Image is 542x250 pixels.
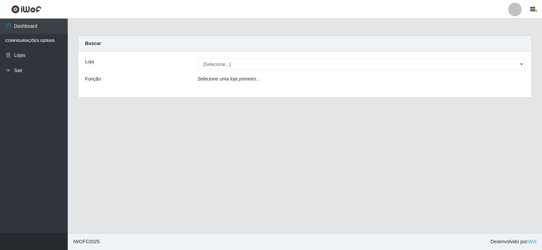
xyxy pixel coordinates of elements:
[527,239,537,244] a: iWof
[73,238,101,245] span: © 2025 .
[85,58,94,65] label: Loja
[85,41,101,46] strong: Buscar
[11,5,41,14] img: CoreUI Logo
[73,239,86,244] span: IWOF
[491,238,537,245] span: Desenvolvido por
[197,76,260,82] i: Selecione uma loja primeiro...
[85,75,101,83] label: Função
